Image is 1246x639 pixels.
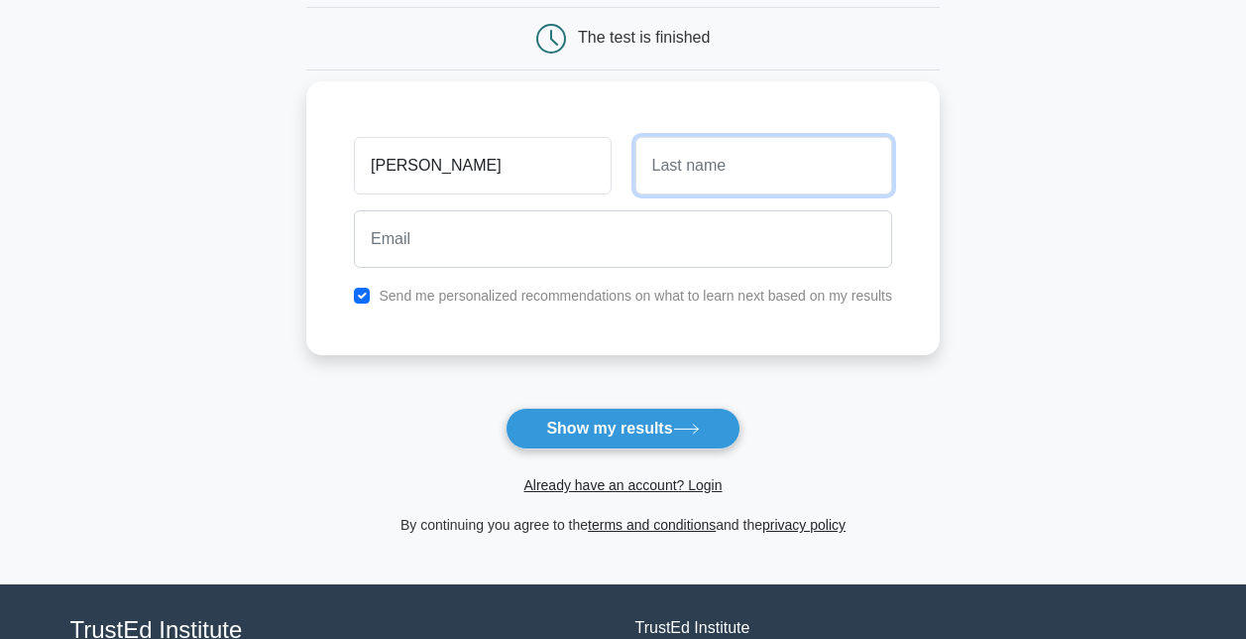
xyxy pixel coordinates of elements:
input: First name [354,137,611,194]
label: Send me personalized recommendations on what to learn next based on my results [379,288,892,304]
a: terms and conditions [588,517,716,533]
input: Email [354,210,892,268]
div: The test is finished [578,29,710,46]
div: By continuing you agree to the and the [294,513,952,537]
a: Already have an account? Login [523,477,722,493]
button: Show my results [506,408,739,449]
input: Last name [635,137,892,194]
a: privacy policy [762,517,846,533]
